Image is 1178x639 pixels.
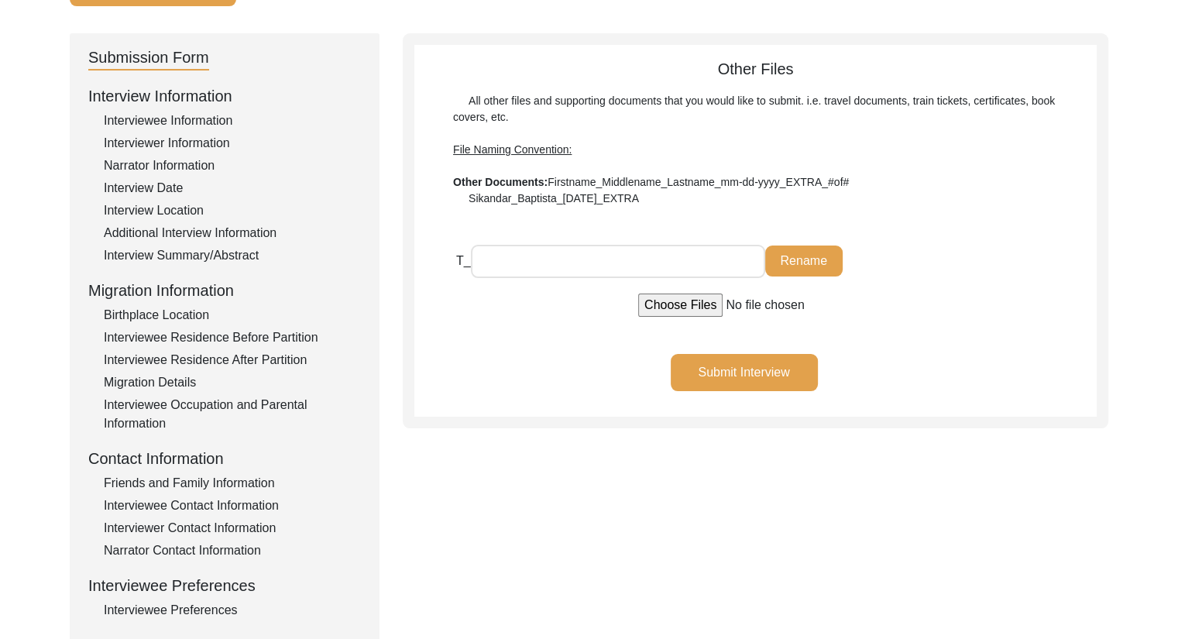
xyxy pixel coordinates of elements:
div: Birthplace Location [104,306,361,325]
div: Contact Information [88,447,361,470]
div: Migration Information [88,279,361,302]
b: Other Documents: [453,176,548,188]
div: Additional Interview Information [104,224,361,242]
div: Submission Form [88,46,209,70]
div: Interview Location [104,201,361,220]
div: Interviewee Residence After Partition [104,351,361,369]
div: Interview Summary/Abstract [104,246,361,265]
div: Interviewer Contact Information [104,519,361,538]
div: Interviewee Occupation and Parental Information [104,396,361,433]
div: Friends and Family Information [104,474,361,493]
div: Narrator Contact Information [104,541,361,560]
div: Interviewer Information [104,134,361,153]
div: Interviewee Information [104,112,361,130]
div: Interviewee Preferences [104,601,361,620]
div: Interviewee Preferences [88,574,361,597]
div: Other Files [414,57,1097,207]
div: Interview Date [104,179,361,198]
span: File Naming Convention: [453,143,572,156]
div: Interviewee Contact Information [104,496,361,515]
div: Interviewee Residence Before Partition [104,328,361,347]
div: Migration Details [104,373,361,392]
button: Submit Interview [671,354,818,391]
span: T_ [456,254,471,267]
div: Narrator Information [104,156,361,175]
div: Interview Information [88,84,361,108]
button: Rename [765,246,843,277]
div: All other files and supporting documents that you would like to submit. i.e. travel documents, tr... [453,93,1058,207]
